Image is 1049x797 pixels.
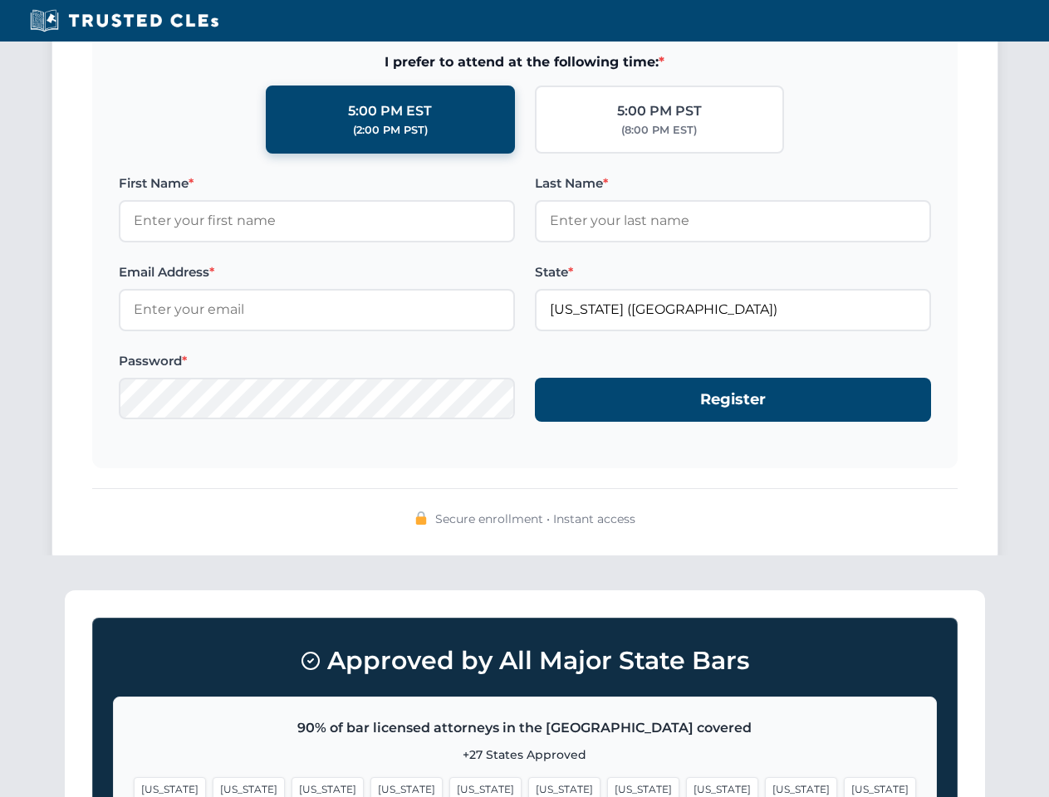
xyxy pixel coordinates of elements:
[134,717,916,739] p: 90% of bar licensed attorneys in the [GEOGRAPHIC_DATA] covered
[535,262,931,282] label: State
[119,351,515,371] label: Password
[113,638,937,683] h3: Approved by All Major State Bars
[119,200,515,242] input: Enter your first name
[353,122,428,139] div: (2:00 PM PST)
[25,8,223,33] img: Trusted CLEs
[621,122,697,139] div: (8:00 PM EST)
[348,100,432,122] div: 5:00 PM EST
[535,289,931,330] input: Florida (FL)
[535,378,931,422] button: Register
[134,746,916,764] p: +27 States Approved
[535,174,931,193] label: Last Name
[119,262,515,282] label: Email Address
[535,200,931,242] input: Enter your last name
[119,174,515,193] label: First Name
[119,51,931,73] span: I prefer to attend at the following time:
[617,100,702,122] div: 5:00 PM PST
[414,511,428,525] img: 🔒
[435,510,635,528] span: Secure enrollment • Instant access
[119,289,515,330] input: Enter your email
